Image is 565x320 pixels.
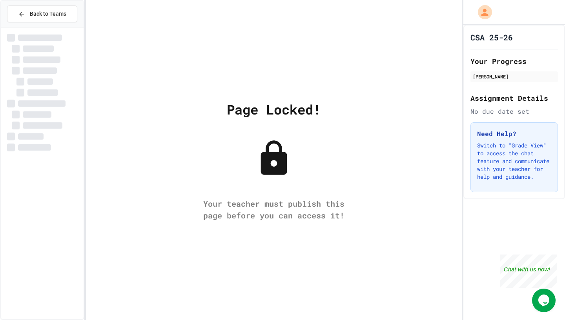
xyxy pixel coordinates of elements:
[227,99,321,119] div: Page Locked!
[470,93,558,104] h2: Assignment Details
[532,289,557,312] iframe: chat widget
[470,107,558,116] div: No due date set
[470,3,494,21] div: My Account
[7,5,77,22] button: Back to Teams
[477,129,551,138] h3: Need Help?
[470,32,513,43] h1: CSA 25-26
[470,56,558,67] h2: Your Progress
[30,10,66,18] span: Back to Teams
[473,73,556,80] div: [PERSON_NAME]
[477,142,551,181] p: Switch to "Grade View" to access the chat feature and communicate with your teacher for help and ...
[195,198,352,221] div: Your teacher must publish this page before you can access it!
[500,255,557,288] iframe: chat widget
